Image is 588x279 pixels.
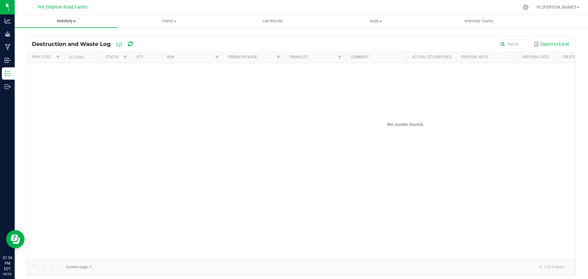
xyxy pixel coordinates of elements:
div: Manage settings [522,4,530,10]
inline-svg: Grow [5,31,11,37]
a: Origin PackageSortable [228,55,274,60]
a: Inventory [15,15,118,28]
inline-svg: Outbound [5,84,11,90]
inline-svg: Manufacturing [5,44,11,50]
a: Lab Results [221,15,324,28]
a: StatusSortable [106,55,121,60]
button: Export to Excel [532,39,570,49]
a: Filter [336,54,343,61]
inline-svg: Analytics [5,18,11,24]
a: Filter [122,54,129,61]
a: Plants [118,15,221,28]
kendo-pager: Current page: 1 [27,259,575,275]
span: No waste found. [387,122,424,127]
span: Plants [118,18,221,24]
p: 09/23 [3,272,12,276]
a: Disposal NoteSortable [461,55,515,60]
a: Origin LotSortable [289,55,336,60]
span: Lab Results [254,18,291,24]
input: Search [498,40,529,49]
a: Disposal DateSortable [522,55,555,60]
iframe: Resource center [6,230,24,248]
a: Actual Qty DisposedSortable [412,55,454,60]
a: Filter [275,54,282,61]
th: Actions [64,52,101,63]
span: Inventory [15,18,118,24]
span: Inventory Counts [456,18,502,24]
a: Sync StatusSortable [32,55,54,60]
div: Destruction and Waste Log [32,39,143,49]
p: 01:54 PM EDT [3,255,12,272]
a: Filter [213,54,221,61]
inline-svg: Inbound [5,57,11,63]
span: Audit [325,18,427,24]
a: QtySortable [136,55,160,60]
span: Hi, [PERSON_NAME]! [537,5,576,9]
a: RunSortable [167,55,213,60]
kendo-pager-info: 0 - 0 of 0 items [95,262,569,272]
inline-svg: Inventory [5,70,11,77]
a: Inventory Counts [428,15,531,28]
a: Audit [324,15,428,28]
a: CommentSortable [351,55,405,60]
a: Filter [54,54,62,61]
span: Pre Emption Road Farms [38,5,87,10]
